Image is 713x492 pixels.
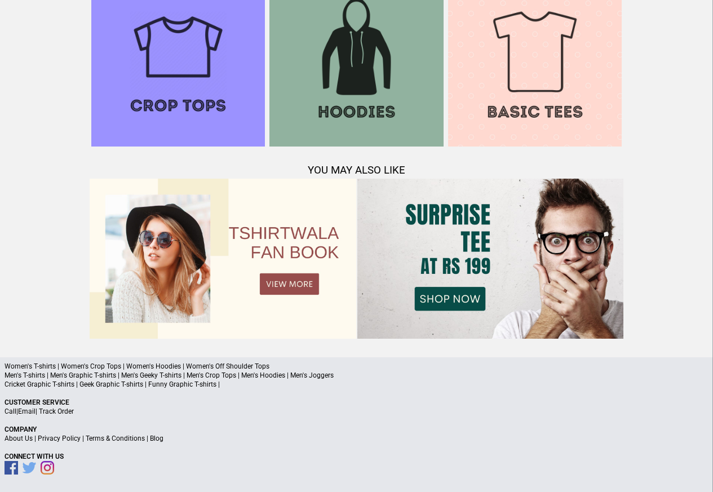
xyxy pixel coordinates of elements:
[86,435,145,442] a: Terms & Conditions
[150,435,163,442] a: Blog
[39,407,74,415] a: Track Order
[5,371,708,380] p: Men's T-shirts | Men's Graphic T-shirts | Men's Geeky T-shirts | Men's Crop Tops | Men's Hoodies ...
[5,407,16,415] a: Call
[308,164,405,176] span: YOU MAY ALSO LIKE
[5,380,708,389] p: Cricket Graphic T-shirts | Geek Graphic T-shirts | Funny Graphic T-shirts |
[18,407,36,415] a: Email
[5,452,708,461] p: Connect With Us
[5,398,708,407] p: Customer Service
[5,362,708,371] p: Women's T-shirts | Women's Crop Tops | Women's Hoodies | Women's Off Shoulder Tops
[5,407,708,416] p: | |
[5,425,708,434] p: Company
[5,435,33,442] a: About Us
[38,435,81,442] a: Privacy Policy
[5,434,708,443] p: | | |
